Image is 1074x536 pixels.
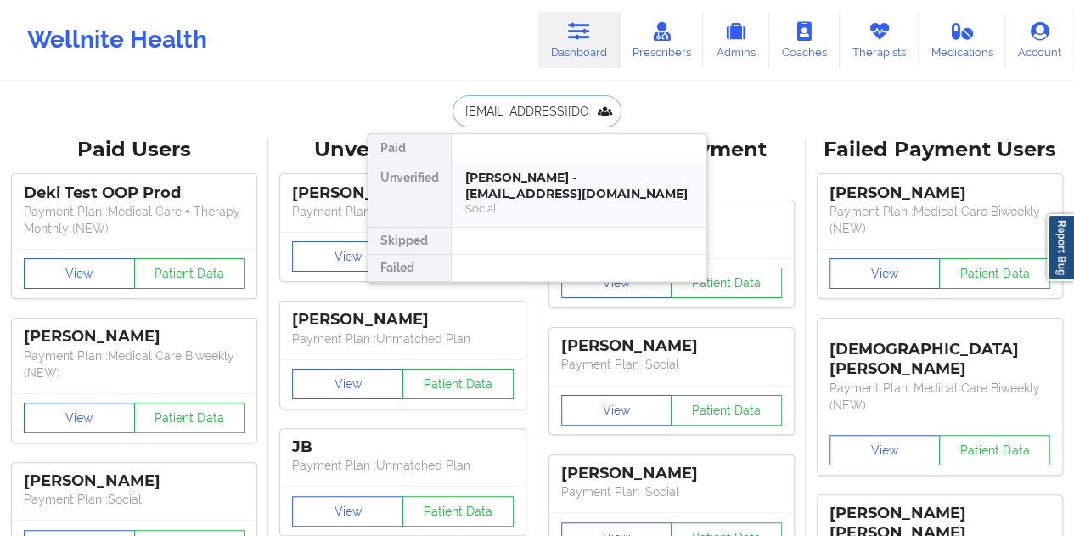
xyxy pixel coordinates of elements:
[939,435,1050,465] button: Patient Data
[620,12,704,68] a: Prescribers
[368,134,451,161] div: Paid
[818,137,1062,163] div: Failed Payment Users
[368,255,451,282] div: Failed
[292,496,403,527] button: View
[465,170,693,201] div: [PERSON_NAME] - [EMAIL_ADDRESS][DOMAIN_NAME]
[368,161,451,228] div: Unverified
[292,437,513,457] div: JB
[919,12,1006,68] a: Medications
[561,395,672,426] button: View
[561,356,782,373] p: Payment Plan : Social
[829,183,1050,203] div: [PERSON_NAME]
[292,241,403,272] button: View
[671,395,782,426] button: Patient Data
[1047,214,1074,281] a: Report Bug
[538,12,620,68] a: Dashboard
[829,327,1050,379] div: [DEMOGRAPHIC_DATA][PERSON_NAME]
[292,183,513,203] div: [PERSON_NAME]
[1005,12,1074,68] a: Account
[402,369,514,399] button: Patient Data
[829,258,941,289] button: View
[24,183,245,203] div: Deki Test OOP Prod
[24,491,245,508] p: Payment Plan : Social
[829,380,1050,414] p: Payment Plan : Medical Care Biweekly (NEW)
[24,347,245,381] p: Payment Plan : Medical Care Biweekly (NEW)
[465,201,693,216] div: Social
[703,12,769,68] a: Admins
[561,483,782,500] p: Payment Plan : Social
[769,12,840,68] a: Coaches
[561,336,782,356] div: [PERSON_NAME]
[24,258,135,289] button: View
[292,203,513,220] p: Payment Plan : Unmatched Plan
[829,203,1050,237] p: Payment Plan : Medical Care Biweekly (NEW)
[12,137,256,163] div: Paid Users
[402,496,514,527] button: Patient Data
[24,203,245,237] p: Payment Plan : Medical Care + Therapy Monthly (NEW)
[134,403,245,433] button: Patient Data
[24,403,135,433] button: View
[292,310,513,330] div: [PERSON_NAME]
[939,258,1050,289] button: Patient Data
[292,330,513,347] p: Payment Plan : Unmatched Plan
[671,268,782,298] button: Patient Data
[829,435,941,465] button: View
[561,268,672,298] button: View
[134,258,245,289] button: Patient Data
[24,471,245,491] div: [PERSON_NAME]
[24,327,245,347] div: [PERSON_NAME]
[280,137,525,163] div: Unverified Users
[368,228,451,255] div: Skipped
[561,464,782,483] div: [PERSON_NAME]
[292,369,403,399] button: View
[292,457,513,474] p: Payment Plan : Unmatched Plan
[840,12,919,68] a: Therapists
